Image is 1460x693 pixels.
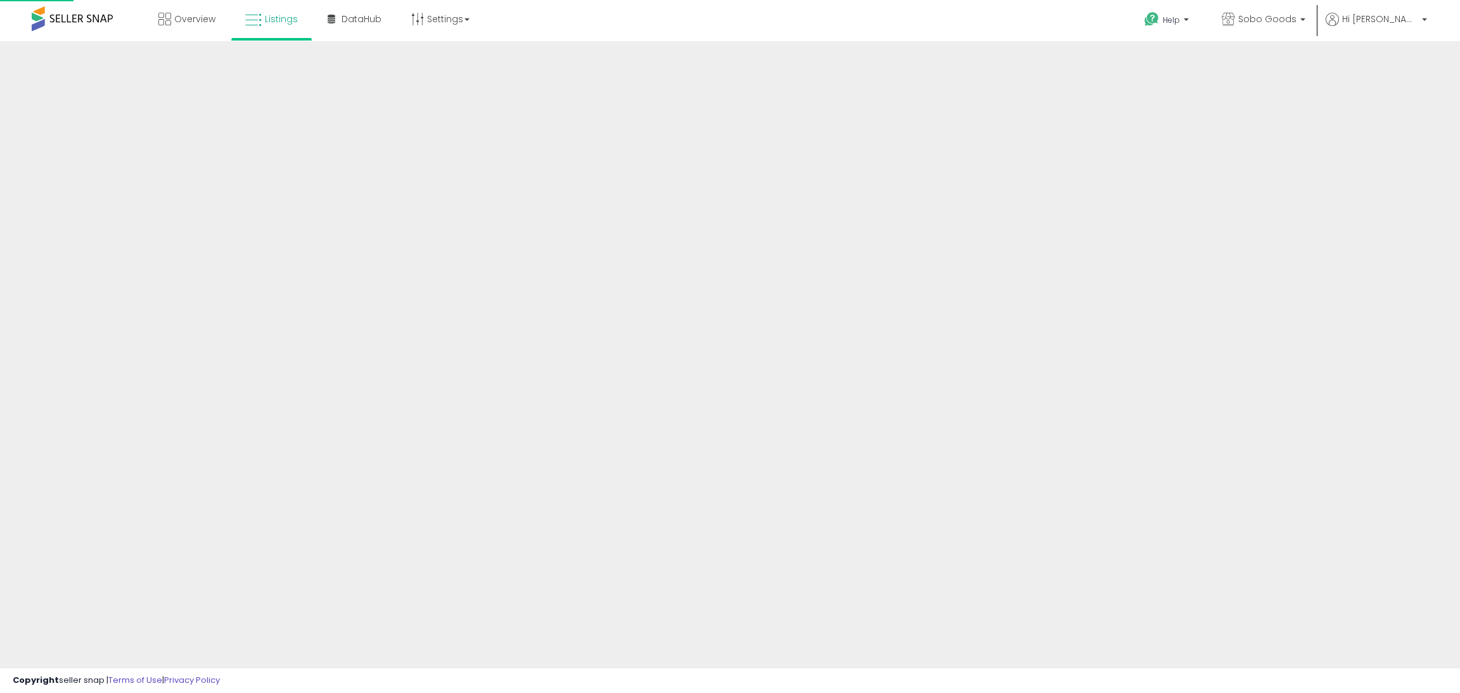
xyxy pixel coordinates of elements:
[1238,13,1297,25] span: Sobo Goods
[342,13,381,25] span: DataHub
[174,13,215,25] span: Overview
[265,13,298,25] span: Listings
[1326,13,1427,41] a: Hi [PERSON_NAME]
[1134,2,1201,41] a: Help
[1342,13,1418,25] span: Hi [PERSON_NAME]
[1144,11,1160,27] i: Get Help
[1163,15,1180,25] span: Help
